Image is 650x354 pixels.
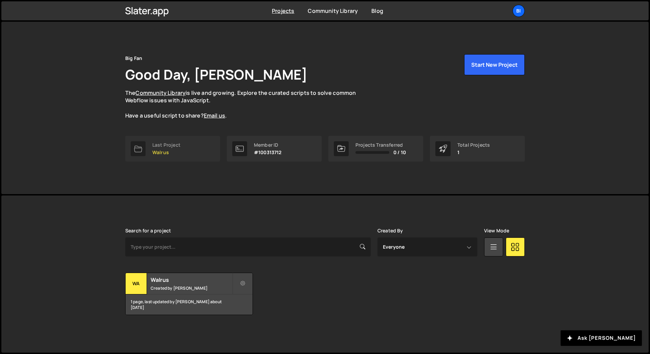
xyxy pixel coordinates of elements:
label: Created By [377,228,403,233]
div: 1 page, last updated by [PERSON_NAME] about [DATE] [126,294,253,315]
a: Last Project Walrus [125,136,220,162]
h1: Good Day, [PERSON_NAME] [125,65,307,84]
a: Community Library [135,89,186,97]
label: View Mode [484,228,509,233]
p: 1 [457,150,490,155]
small: Created by [PERSON_NAME] [151,285,232,291]
a: Blog [371,7,383,15]
a: Bi [513,5,525,17]
a: Wa Walrus Created by [PERSON_NAME] 1 page, last updated by [PERSON_NAME] about [DATE] [125,273,253,315]
a: Community Library [308,7,358,15]
label: Search for a project [125,228,171,233]
div: Total Projects [457,142,490,148]
p: The is live and growing. Explore the curated scripts to solve common Webflow issues with JavaScri... [125,89,369,120]
a: Projects [272,7,294,15]
div: Member ID [254,142,282,148]
div: Last Project [152,142,180,148]
h2: Walrus [151,276,232,284]
div: Big Fan [125,54,142,62]
input: Type your project... [125,237,371,256]
p: Walrus [152,150,180,155]
div: Wa [126,273,147,294]
div: Projects Transferred [355,142,406,148]
button: Ask [PERSON_NAME] [561,330,642,346]
button: Start New Project [464,54,525,75]
p: #100313712 [254,150,282,155]
a: Email us [204,112,225,119]
span: 0 / 10 [393,150,406,155]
